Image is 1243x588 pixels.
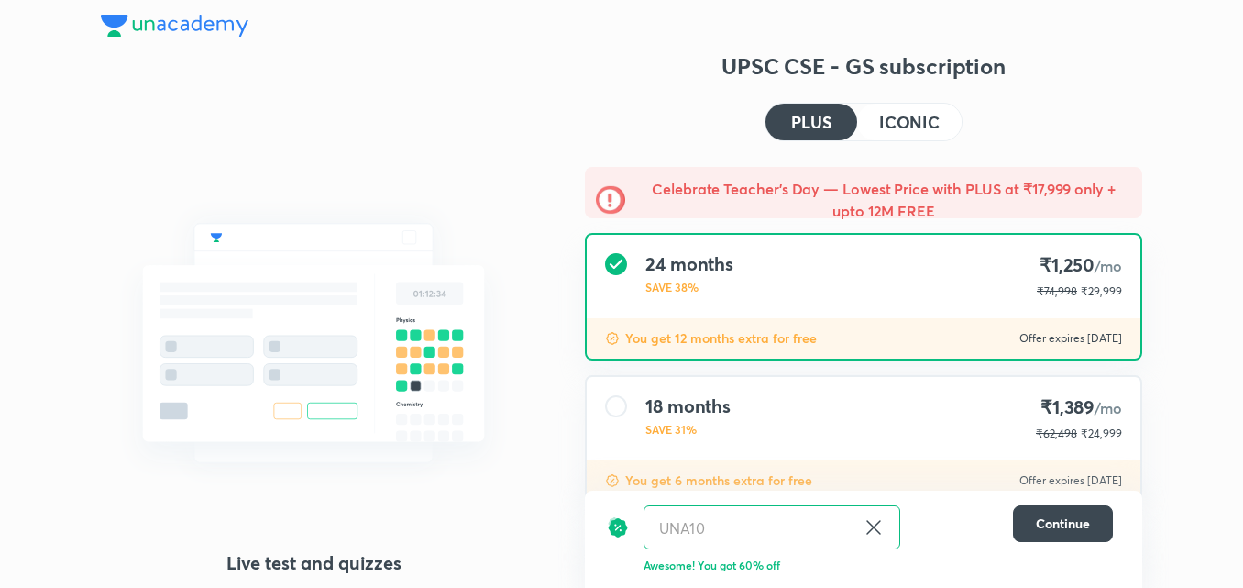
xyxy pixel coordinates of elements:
[1094,256,1122,275] span: /mo
[101,183,526,503] img: mock_test_quizes_521a5f770e.svg
[1019,331,1122,346] p: Offer expires [DATE]
[585,51,1142,81] h3: UPSC CSE - GS subscription
[644,506,855,549] input: Have a referral code?
[1037,283,1077,300] p: ₹74,998
[625,329,817,348] p: You get 12 months extra for free
[765,104,857,140] button: PLUS
[605,473,620,488] img: discount
[879,114,940,130] h4: ICONIC
[643,557,1113,573] p: Awesome! You got 60% off
[605,331,620,346] img: discount
[645,421,731,438] p: SAVE 31%
[1036,426,1077,442] p: ₹62,498
[791,114,831,130] h4: PLUS
[1013,505,1113,542] button: Continue
[607,505,629,549] img: discount
[101,549,526,577] h4: Live test and quizzes
[645,395,731,417] h4: 18 months
[645,253,733,275] h4: 24 months
[1081,427,1122,440] span: ₹24,999
[1019,473,1122,488] p: Offer expires [DATE]
[596,185,625,215] img: -
[636,178,1131,222] h5: Celebrate Teacher’s Day — Lowest Price with PLUS at ₹17,999 only + upto 12M FREE
[1036,515,1090,533] span: Continue
[1081,284,1122,298] span: ₹29,999
[1036,395,1122,420] h4: ₹1,389
[625,472,812,490] p: You get 6 months extra for free
[1094,398,1122,417] span: /mo
[101,15,248,37] img: Company Logo
[1037,253,1122,278] h4: ₹1,250
[645,279,733,295] p: SAVE 38%
[857,104,962,140] button: ICONIC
